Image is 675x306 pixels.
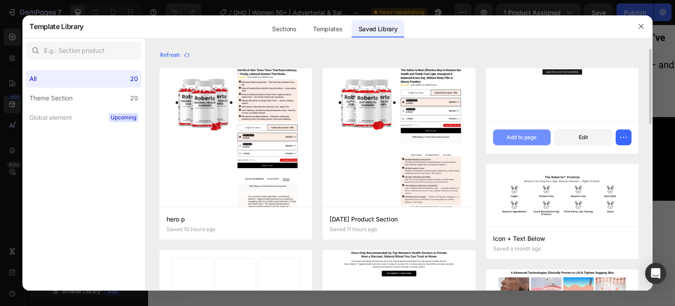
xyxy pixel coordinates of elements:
div: Theme Section [29,93,73,103]
div: Saved Library [352,20,405,38]
button: Add to page [493,129,551,145]
strong: 100,000 people [21,35,89,46]
a: Try [PERSON_NAME]™ Gut Health Gummies Now [138,62,390,86]
span: Try [PERSON_NAME]™ Gut Health Gummies Now [159,68,369,79]
div: 20 [130,74,138,84]
span: Over have already said goodbye to daily [MEDICAL_DATA] and reclaimed their comfort and confidence... [1,35,526,59]
div: Add to page [507,133,537,141]
span: Add section [243,189,285,198]
img: -a-gempagesversionv7shop-id545042197993489537theme-section-id581667272838349539.jpg [323,68,475,302]
button: Refresh [160,49,191,61]
span: In other words, [10,7,517,32]
div: Open Intercom Messenger [645,263,666,284]
p: [DATE] Product Section [330,214,468,225]
span: then drag & drop elements [296,220,361,228]
div: Generate layout [238,209,284,218]
div: Choose templates [169,209,222,218]
h2: Template Library [29,15,83,38]
span: inspired by CRO experts [165,220,225,228]
p: hero p [167,214,305,225]
p: Icon + Text Below [493,233,631,244]
span: All trademarks and copyrights are the property of their respective owners. [98,149,323,158]
input: E.g.: Section product [26,42,142,59]
div: Add blank section [302,209,356,218]
span: The views expressed in this article are those of the author and do not necessarily reflect the op... [98,130,416,148]
p: Saved 10 hours ago [167,226,215,232]
div: Global element [29,112,72,123]
img: -a-gempagesversionv7shop-id545042197993489537theme-section-id581393318433260462.jpg [486,68,639,76]
span: from URL or image [237,220,284,228]
div: Sections [265,20,303,38]
span: This content is provided for general informational purposes only and is not intended as medical a... [98,101,418,129]
div: Refresh [160,51,190,59]
div: Edit [579,133,588,141]
p: Saved 11 hours ago [330,226,377,232]
div: All [29,74,36,84]
div: 20 [130,93,138,103]
p: Saved a month ago [493,246,541,252]
span: © 2025 [PERSON_NAME]™. All Rights Reserved. [98,159,245,167]
img: -a-gempagesversionv7shop-id545042197993489537theme-section-id576845756057518946.jpg [323,250,475,277]
span: Upcoming [109,113,138,122]
strong: you only pay if [PERSON_NAME]™ Gummies truly transform your digestion and give you the relief you... [73,7,517,32]
img: -a-gempagesversionv7shop-id545042197993489537theme-section-id576842895894512224.jpg [486,164,639,226]
img: -a-gempagesversionv7shop-id545042197993489537theme-section-id581669844869448436.jpg [160,68,312,304]
div: Templates [306,20,349,38]
button: Edit [554,129,612,145]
